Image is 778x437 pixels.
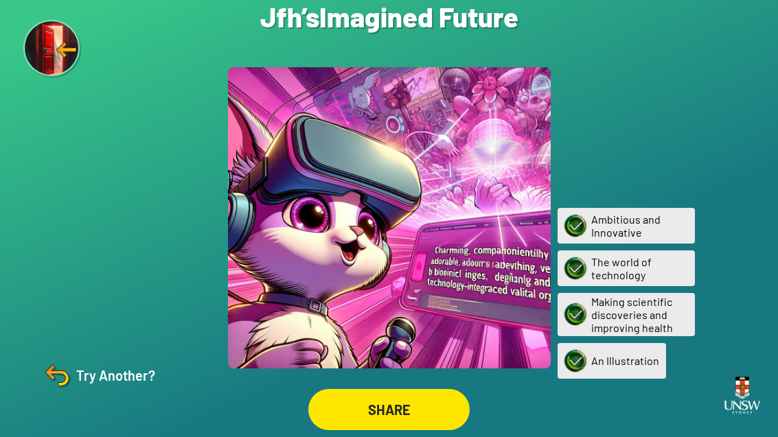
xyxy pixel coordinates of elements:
img: UNSW [719,368,766,422]
img: Try Another? [41,359,73,392]
div: Try Another? [41,359,155,392]
img: The world of technology [560,252,591,284]
div: An Illustration [558,343,666,379]
img: An Illustration [560,345,591,377]
div: SHARE [308,389,470,430]
div: Making scientific discoveries and improving health [558,293,695,336]
img: Ambitious and Innovative [560,210,591,241]
div: Ambitious and Innovative [558,208,695,244]
img: Making scientific discoveries and improving health [560,298,591,330]
div: The world of technology [558,250,695,286]
img: Exit [23,20,82,79]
